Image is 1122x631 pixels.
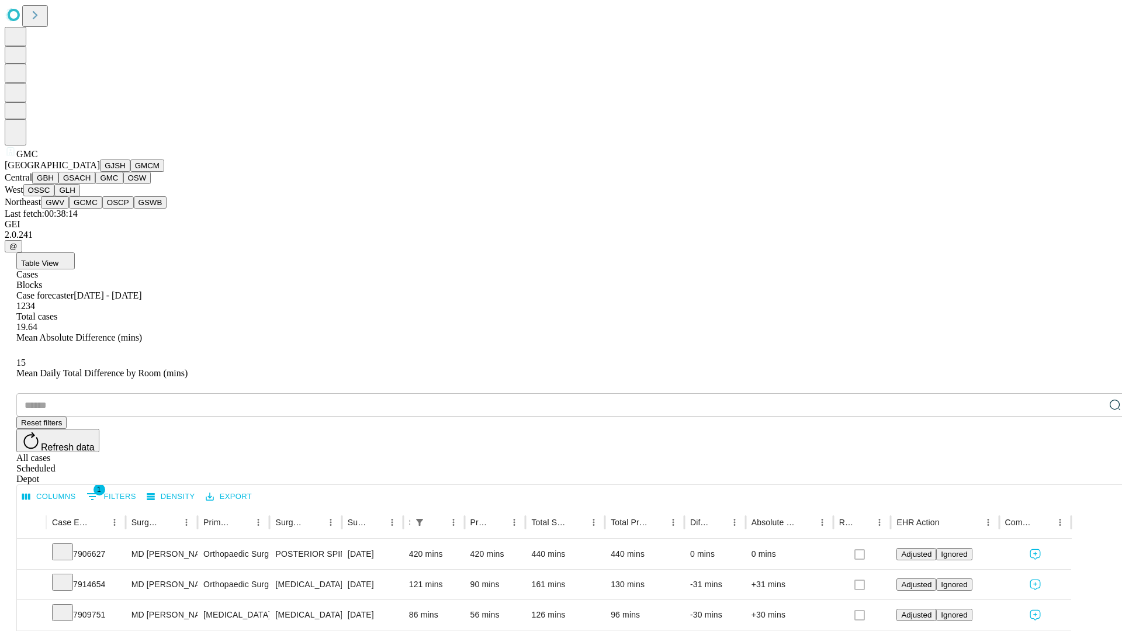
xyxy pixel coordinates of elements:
div: +30 mins [752,600,827,630]
div: [MEDICAL_DATA] LESS THAN 50SQ CM [275,600,335,630]
button: Expand [23,545,40,565]
button: Menu [1052,514,1068,531]
div: [MEDICAL_DATA] [203,600,264,630]
button: @ [5,240,22,252]
div: Primary Service [203,518,233,527]
div: 2.0.241 [5,230,1117,240]
div: 86 mins [409,600,459,630]
button: Sort [490,514,506,531]
span: Total cases [16,311,57,321]
span: [GEOGRAPHIC_DATA] [5,160,100,170]
span: Mean Absolute Difference (mins) [16,332,142,342]
button: Sort [306,514,323,531]
button: Sort [798,514,814,531]
div: 7906627 [52,539,120,569]
button: Sort [1036,514,1052,531]
span: Ignored [941,580,967,589]
button: GSWB [134,196,167,209]
button: Sort [710,514,726,531]
span: Reset filters [21,418,62,427]
button: Menu [323,514,339,531]
button: Menu [980,514,996,531]
span: 15 [16,358,26,367]
div: 0 mins [690,539,740,569]
span: [DATE] - [DATE] [74,290,141,300]
div: Surgery Name [275,518,304,527]
span: Mean Daily Total Difference by Room (mins) [16,368,188,378]
button: Menu [871,514,888,531]
button: Adjusted [896,609,936,621]
span: @ [9,242,18,251]
button: Ignored [936,578,972,591]
div: MD [PERSON_NAME] [PERSON_NAME] Md [131,600,192,630]
span: Adjusted [901,611,931,619]
div: MD [PERSON_NAME] [PERSON_NAME] Md [131,570,192,599]
button: Menu [814,514,830,531]
button: OSSC [23,184,55,196]
div: 96 mins [611,600,678,630]
button: Expand [23,575,40,595]
button: Sort [429,514,445,531]
div: 161 mins [531,570,599,599]
button: Export [203,488,255,506]
div: Total Predicted Duration [611,518,647,527]
div: Surgeon Name [131,518,161,527]
span: 1234 [16,301,35,311]
button: Density [144,488,198,506]
div: +31 mins [752,570,827,599]
div: -31 mins [690,570,740,599]
div: Predicted In Room Duration [470,518,489,527]
button: Sort [941,514,957,531]
button: Menu [250,514,266,531]
button: OSCP [102,196,134,209]
span: Case forecaster [16,290,74,300]
button: Sort [234,514,250,531]
div: 7909751 [52,600,120,630]
button: Show filters [84,487,139,506]
div: 1 active filter [411,514,428,531]
div: 7914654 [52,570,120,599]
button: GJSH [100,160,130,172]
div: Resolved in EHR [839,518,854,527]
div: 420 mins [470,539,520,569]
button: Show filters [411,514,428,531]
button: Menu [178,514,195,531]
button: Expand [23,605,40,626]
button: GWV [41,196,69,209]
button: Menu [445,514,462,531]
button: Adjusted [896,548,936,560]
button: Menu [665,514,681,531]
div: POSTERIOR SPINE SEGMENTAL INSTRUMENTATION 13 OR MORE PSF [275,539,335,569]
div: [DATE] [348,570,397,599]
div: GEI [5,219,1117,230]
div: Orthopaedic Surgery [203,539,264,569]
button: Menu [726,514,743,531]
span: Adjusted [901,580,931,589]
div: MD [PERSON_NAME] [PERSON_NAME] Md [131,539,192,569]
button: Ignored [936,548,972,560]
div: Case Epic Id [52,518,89,527]
button: GCMC [69,196,102,209]
span: Ignored [941,611,967,619]
button: Adjusted [896,578,936,591]
button: Menu [384,514,400,531]
div: Scheduled In Room Duration [409,518,410,527]
button: Menu [106,514,123,531]
button: GLH [54,184,79,196]
div: 56 mins [470,600,520,630]
button: GMCM [130,160,164,172]
button: Select columns [19,488,79,506]
div: EHR Action [896,518,939,527]
div: [DATE] [348,600,397,630]
div: 126 mins [531,600,599,630]
span: Northeast [5,197,41,207]
button: Menu [506,514,522,531]
span: Ignored [941,550,967,559]
div: Comments [1005,518,1034,527]
div: Surgery Date [348,518,366,527]
span: GMC [16,149,37,159]
div: Difference [690,518,709,527]
span: Table View [21,259,58,268]
span: Last fetch: 00:38:14 [5,209,78,219]
div: 130 mins [611,570,678,599]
